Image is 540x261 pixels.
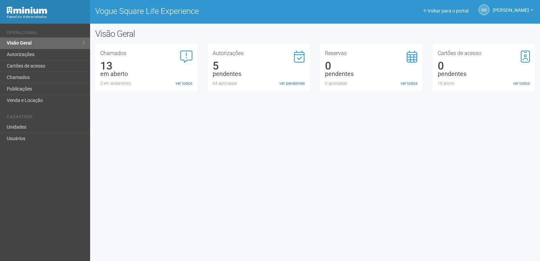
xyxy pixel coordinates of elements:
[100,51,192,56] h3: Chamados
[438,51,530,56] h3: Cartões de acesso
[175,80,192,86] a: ver todos
[438,71,530,77] div: pendentes
[7,14,85,20] div: Painel do Administrador
[325,71,417,77] div: pendentes
[95,29,273,39] h2: Visão Geral
[100,71,192,77] div: em aberto
[213,63,305,69] div: 5
[424,8,468,14] a: Voltar para o portal
[213,71,305,77] div: pendentes
[325,63,417,69] div: 0
[513,80,530,86] a: ver todos
[213,51,305,56] h3: Autorizações
[493,1,529,13] span: Nicolle Silva
[100,63,192,69] div: 13
[325,51,417,56] h3: Reservas
[438,63,530,69] div: 0
[95,7,310,16] h1: Vogue Square Life Experience
[213,80,305,86] div: 64 aprovadas
[325,80,417,86] div: 0 aprovadas
[7,114,85,122] li: Cadastros
[7,30,85,37] li: Operacional
[438,80,530,86] div: 18 ativos
[401,80,417,86] a: ver todas
[493,8,533,14] a: [PERSON_NAME]
[100,80,192,86] div: 5 em andamento
[479,4,489,15] a: NS
[7,7,47,14] img: Minium
[279,80,305,86] a: ver pendentes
